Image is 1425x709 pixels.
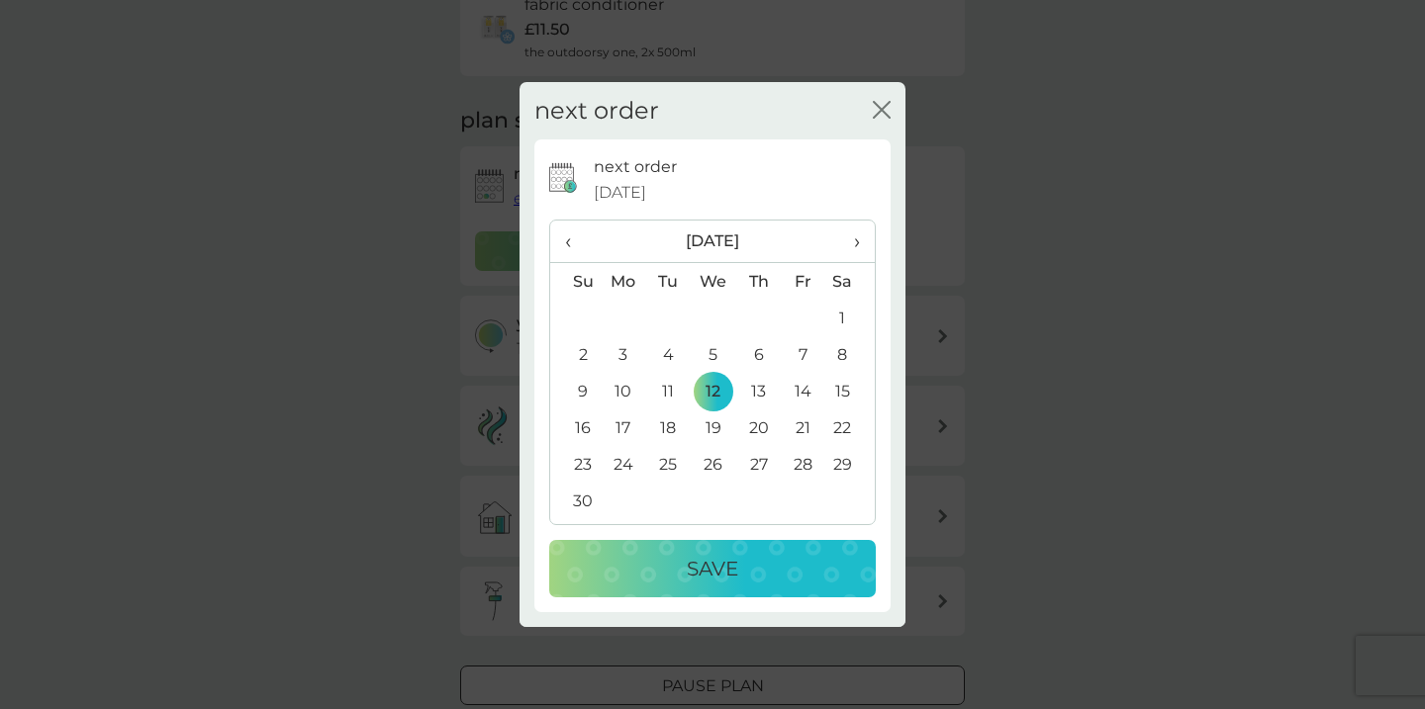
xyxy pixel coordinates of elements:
th: Th [736,263,781,301]
td: 14 [781,373,825,409]
td: 2 [550,336,601,373]
p: Save [687,553,738,584]
th: We [691,263,736,301]
button: close [873,101,891,122]
td: 7 [781,336,825,373]
p: next order [594,154,677,180]
td: 8 [825,336,875,373]
td: 28 [781,446,825,483]
td: 13 [736,373,781,409]
td: 27 [736,446,781,483]
td: 1 [825,300,875,336]
button: Save [549,540,876,597]
span: [DATE] [594,180,646,206]
th: Fr [781,263,825,301]
td: 6 [736,336,781,373]
td: 25 [646,446,691,483]
td: 3 [601,336,646,373]
td: 22 [825,409,875,446]
td: 11 [646,373,691,409]
td: 15 [825,373,875,409]
td: 19 [691,409,736,446]
span: ‹ [565,221,586,262]
span: › [840,221,860,262]
td: 23 [550,446,601,483]
td: 30 [550,483,601,519]
td: 16 [550,409,601,446]
th: Su [550,263,601,301]
td: 12 [691,373,736,409]
td: 29 [825,446,875,483]
h2: next order [534,97,659,126]
td: 10 [601,373,646,409]
td: 18 [646,409,691,446]
td: 9 [550,373,601,409]
td: 24 [601,446,646,483]
td: 26 [691,446,736,483]
th: Sa [825,263,875,301]
th: Tu [646,263,691,301]
td: 5 [691,336,736,373]
td: 4 [646,336,691,373]
td: 21 [781,409,825,446]
td: 20 [736,409,781,446]
th: [DATE] [601,221,825,263]
td: 17 [601,409,646,446]
th: Mo [601,263,646,301]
